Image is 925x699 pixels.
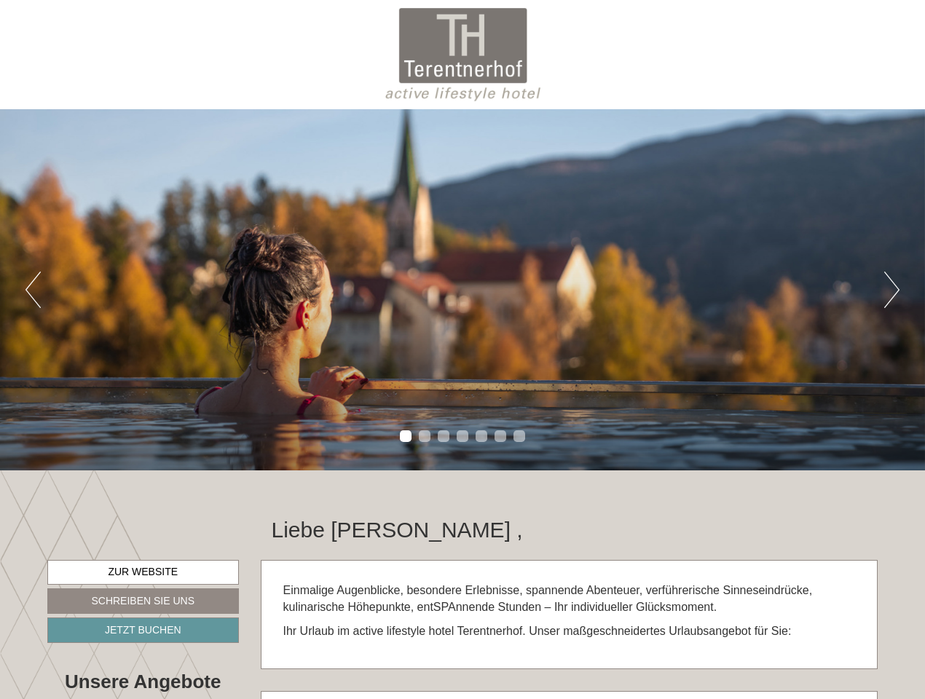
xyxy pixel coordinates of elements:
[884,272,900,308] button: Next
[47,588,239,614] a: Schreiben Sie uns
[272,518,523,542] h1: Liebe [PERSON_NAME] ,
[47,617,239,643] a: Jetzt buchen
[283,623,856,640] p: Ihr Urlaub im active lifestyle hotel Terentnerhof. Unser maßgeschneidertes Urlaubsangebot für Sie:
[25,272,41,308] button: Previous
[47,668,239,695] div: Unsere Angebote
[47,560,239,585] a: Zur Website
[283,582,856,616] p: Einmalige Augenblicke, besondere Erlebnisse, spannende Abenteuer, verführerische Sinneseindrücke,...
